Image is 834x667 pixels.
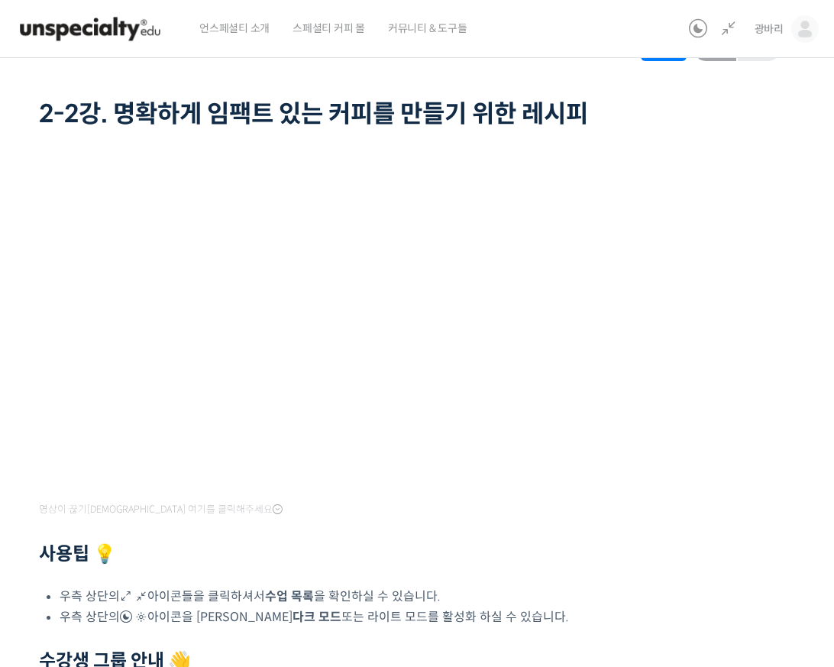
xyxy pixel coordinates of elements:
[140,508,158,520] span: 대화
[236,507,254,520] span: 설정
[60,586,619,607] li: 우측 상단의 아이콘들을 클릭하셔서 을 확인하실 수 있습니다.
[39,503,283,516] span: 영상이 끊기[DEMOGRAPHIC_DATA] 여기를 클릭해주세요
[293,609,341,625] b: 다크 모드
[60,607,619,627] li: 우측 상단의 아이콘을 [PERSON_NAME] 또는 라이트 모드를 활성화 하실 수 있습니다.
[48,507,57,520] span: 홈
[39,542,116,565] strong: 사용팁 💡
[197,484,293,523] a: 설정
[5,484,101,523] a: 홈
[101,484,197,523] a: 대화
[265,588,314,604] b: 수업 목록
[39,99,619,128] h1: 2-2강. 명확하게 임팩트 있는 커피를 만들기 위한 레시피
[755,22,784,36] span: 광바리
